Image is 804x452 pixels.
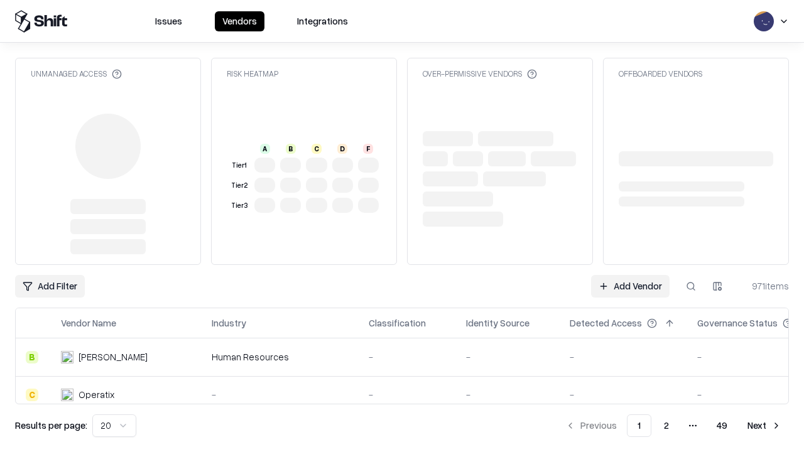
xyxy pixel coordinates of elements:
[558,414,789,437] nav: pagination
[212,350,349,363] div: Human Resources
[619,68,702,79] div: Offboarded Vendors
[290,11,356,31] button: Integrations
[423,68,537,79] div: Over-Permissive Vendors
[229,160,249,171] div: Tier 1
[570,316,642,330] div: Detected Access
[61,316,116,330] div: Vendor Name
[15,419,87,432] p: Results per page:
[286,144,296,154] div: B
[79,350,148,363] div: [PERSON_NAME]
[312,144,322,154] div: C
[215,11,264,31] button: Vendors
[466,316,530,330] div: Identity Source
[61,389,73,401] img: Operatix
[229,200,249,211] div: Tier 3
[227,68,278,79] div: Risk Heatmap
[466,350,550,363] div: -
[79,388,114,401] div: Operatix
[570,350,677,363] div: -
[591,275,670,298] a: Add Vendor
[570,388,677,401] div: -
[31,68,122,79] div: Unmanaged Access
[627,414,651,437] button: 1
[369,388,446,401] div: -
[740,414,789,437] button: Next
[212,316,246,330] div: Industry
[707,414,737,437] button: 49
[654,414,679,437] button: 2
[61,351,73,363] img: Deel
[369,316,426,330] div: Classification
[466,388,550,401] div: -
[337,144,347,154] div: D
[260,144,270,154] div: A
[697,316,778,330] div: Governance Status
[26,389,38,401] div: C
[739,279,789,293] div: 971 items
[148,11,190,31] button: Issues
[15,275,85,298] button: Add Filter
[369,350,446,363] div: -
[363,144,373,154] div: F
[212,388,349,401] div: -
[229,180,249,191] div: Tier 2
[26,351,38,363] div: B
